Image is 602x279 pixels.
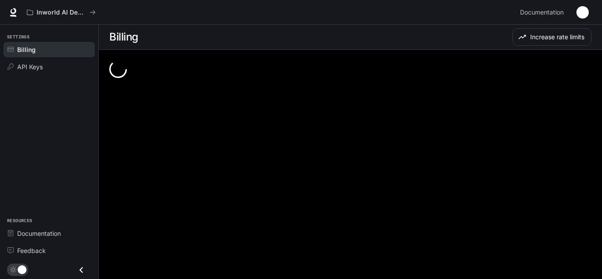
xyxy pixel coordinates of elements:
span: Documentation [520,7,564,18]
span: Documentation [17,229,61,238]
a: Documentation [4,226,95,241]
span: Dark mode toggle [18,264,26,274]
img: User avatar [576,6,589,19]
p: Inworld AI Demos [37,9,86,16]
span: Feedback [17,246,46,255]
button: Close drawer [71,261,91,279]
span: Billing [17,45,36,54]
button: Increase rate limits [513,28,591,46]
h1: Billing [109,28,138,46]
a: Documentation [517,4,570,21]
a: API Keys [4,59,95,74]
a: Billing [4,42,95,57]
span: API Keys [17,62,43,71]
button: All workspaces [23,4,100,21]
a: Feedback [4,243,95,258]
button: User avatar [574,4,591,21]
